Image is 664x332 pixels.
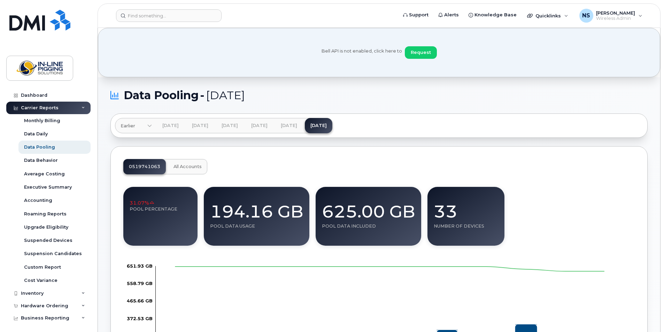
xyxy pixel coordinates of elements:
div: Pool data included [322,223,415,229]
span: [DATE] [206,90,245,101]
div: 625.00 GB [322,193,415,223]
a: [DATE] [305,118,332,133]
div: Number of devices [434,223,498,229]
div: 33 [434,193,498,223]
button: Request [405,46,437,59]
g: 0.00 Bytes [127,298,153,303]
g: 0.00 Bytes [127,315,153,321]
tspan: 372.53 GB [127,315,153,321]
a: [DATE] [186,118,214,133]
tspan: 651.93 GB [127,263,153,268]
tspan: 465.66 GB [127,298,153,303]
span: All Accounts [173,164,202,169]
a: [DATE] [157,118,184,133]
span: Bell API is not enabled, click here to [322,48,402,59]
span: Earlier [121,122,135,129]
a: [DATE] [246,118,273,133]
g: 0.00 Bytes [127,280,153,286]
span: Data Pooling [124,90,199,101]
a: [DATE] [216,118,244,133]
a: [DATE] [275,118,303,133]
div: 194.16 GB [210,193,303,223]
tspan: 558.79 GB [127,280,153,286]
div: Pool data usage [210,223,303,229]
div: Pool Percentage [130,206,191,212]
g: 0.00 Bytes [127,263,153,268]
span: Request [411,49,431,56]
span: 31.07% [130,199,155,206]
span: - [200,90,204,101]
a: Earlier [115,118,152,133]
